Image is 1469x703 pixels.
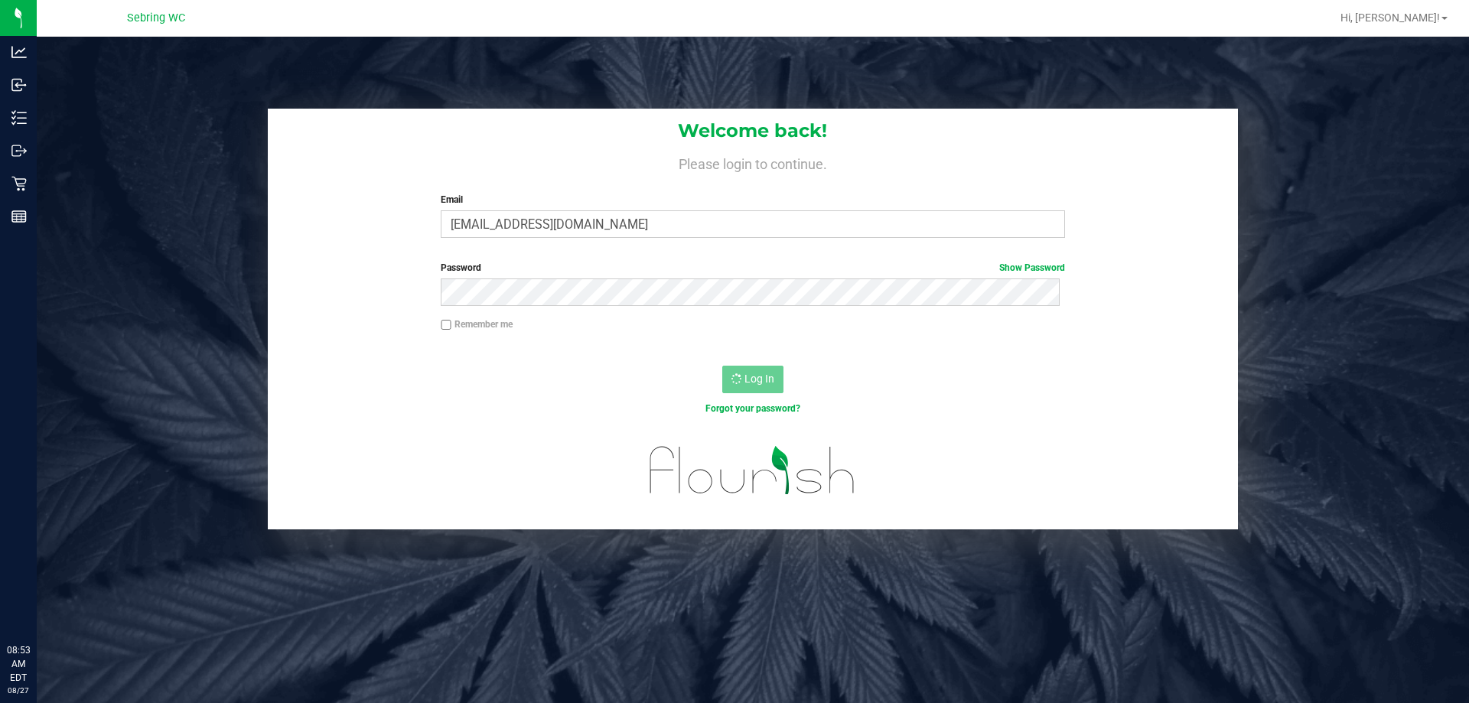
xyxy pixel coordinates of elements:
[441,317,513,331] label: Remember me
[441,193,1064,207] label: Email
[11,143,27,158] inline-svg: Outbound
[631,431,874,509] img: flourish_logo.svg
[7,685,30,696] p: 08/27
[11,77,27,93] inline-svg: Inbound
[11,44,27,60] inline-svg: Analytics
[268,153,1238,171] h4: Please login to continue.
[441,262,481,273] span: Password
[1340,11,1440,24] span: Hi, [PERSON_NAME]!
[441,320,451,330] input: Remember me
[127,11,185,24] span: Sebring WC
[722,366,783,393] button: Log In
[7,643,30,685] p: 08:53 AM EDT
[11,176,27,191] inline-svg: Retail
[11,209,27,224] inline-svg: Reports
[705,403,800,414] a: Forgot your password?
[744,373,774,385] span: Log In
[268,121,1238,141] h1: Welcome back!
[11,110,27,125] inline-svg: Inventory
[999,262,1065,273] a: Show Password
